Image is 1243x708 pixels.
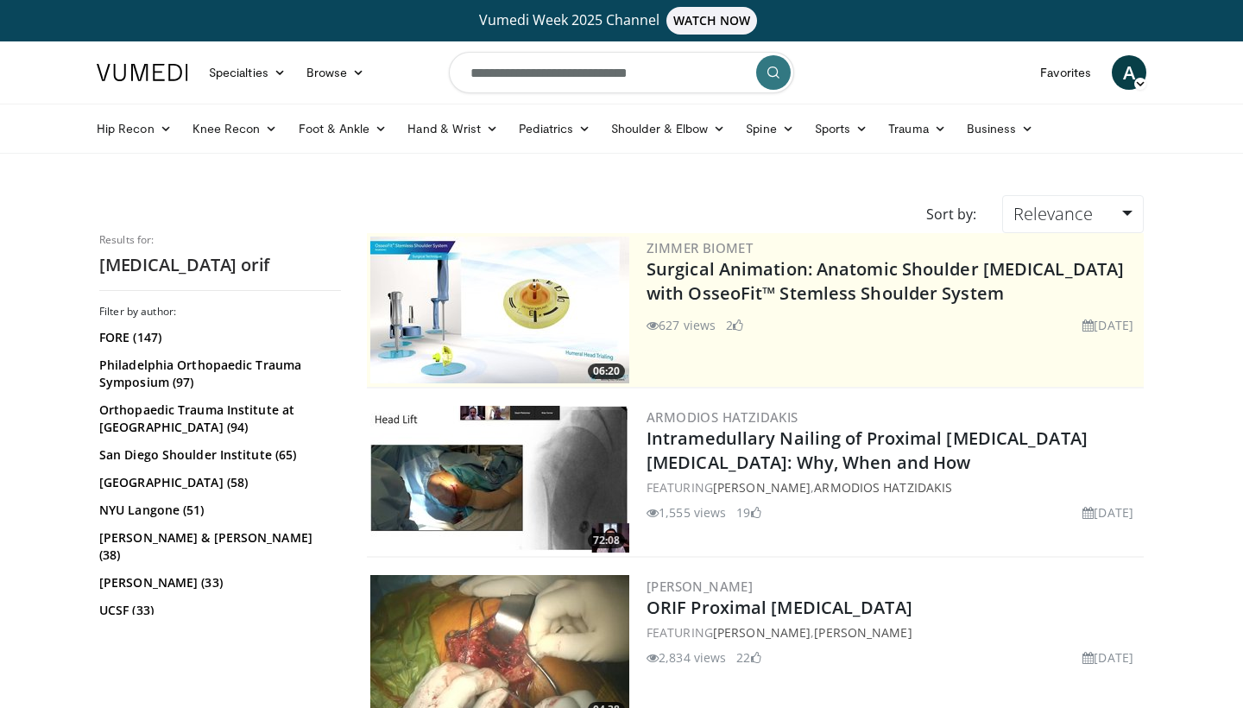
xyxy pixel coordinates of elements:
[647,478,1140,496] div: FEATURING ,
[814,624,912,641] a: [PERSON_NAME]
[713,624,811,641] a: [PERSON_NAME]
[508,111,601,146] a: Pediatrics
[449,52,794,93] input: Search topics, interventions
[370,237,629,383] a: 06:20
[647,239,753,256] a: Zimmer Biomet
[370,406,629,553] a: 72:08
[99,502,337,519] a: NYU Langone (51)
[647,623,1140,642] div: FEATURING ,
[713,479,811,496] a: [PERSON_NAME]
[647,596,912,619] a: ORIF Proximal [MEDICAL_DATA]
[1112,55,1146,90] a: A
[397,111,508,146] a: Hand & Wrist
[736,503,760,522] li: 19
[99,305,341,319] h3: Filter by author:
[199,55,296,90] a: Specialties
[913,195,989,233] div: Sort by:
[1082,316,1133,334] li: [DATE]
[588,363,625,379] span: 06:20
[956,111,1044,146] a: Business
[736,648,760,667] li: 22
[99,401,337,436] a: Orthopaedic Trauma Institute at [GEOGRAPHIC_DATA] (94)
[666,7,758,35] span: WATCH NOW
[370,237,629,383] img: 84e7f812-2061-4fff-86f6-cdff29f66ef4.300x170_q85_crop-smart_upscale.jpg
[99,7,1144,35] a: Vumedi Week 2025 ChannelWATCH NOW
[99,602,337,619] a: UCSF (33)
[288,111,398,146] a: Foot & Ankle
[647,578,753,595] a: [PERSON_NAME]
[99,529,337,564] a: [PERSON_NAME] & [PERSON_NAME] (38)
[1082,648,1133,667] li: [DATE]
[99,357,337,391] a: Philadelphia Orthopaedic Trauma Symposium (97)
[99,446,337,464] a: San Diego Shoulder Institute (65)
[588,533,625,548] span: 72:08
[647,503,726,522] li: 1,555 views
[1002,195,1144,233] a: Relevance
[370,406,629,553] img: 2294a05c-9c78-43a3-be21-f98653b8503a.300x170_q85_crop-smart_upscale.jpg
[1013,202,1093,225] span: Relevance
[601,111,735,146] a: Shoulder & Elbow
[1082,503,1133,522] li: [DATE]
[99,574,337,591] a: [PERSON_NAME] (33)
[647,316,716,334] li: 627 views
[814,479,952,496] a: Armodios Hatzidakis
[647,648,726,667] li: 2,834 views
[296,55,375,90] a: Browse
[647,427,1088,474] a: Intramedullary Nailing of Proximal [MEDICAL_DATA] [MEDICAL_DATA]: Why, When and How
[99,233,341,247] p: Results for:
[647,408,798,426] a: Armodios Hatzidakis
[726,316,743,334] li: 2
[735,111,804,146] a: Spine
[86,111,182,146] a: Hip Recon
[1030,55,1101,90] a: Favorites
[878,111,956,146] a: Trauma
[99,329,337,346] a: FORE (147)
[647,257,1124,305] a: Surgical Animation: Anatomic Shoulder [MEDICAL_DATA] with OsseoFit™ Stemless Shoulder System
[804,111,879,146] a: Sports
[97,64,188,81] img: VuMedi Logo
[182,111,288,146] a: Knee Recon
[99,474,337,491] a: [GEOGRAPHIC_DATA] (58)
[99,254,341,276] h2: [MEDICAL_DATA] orif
